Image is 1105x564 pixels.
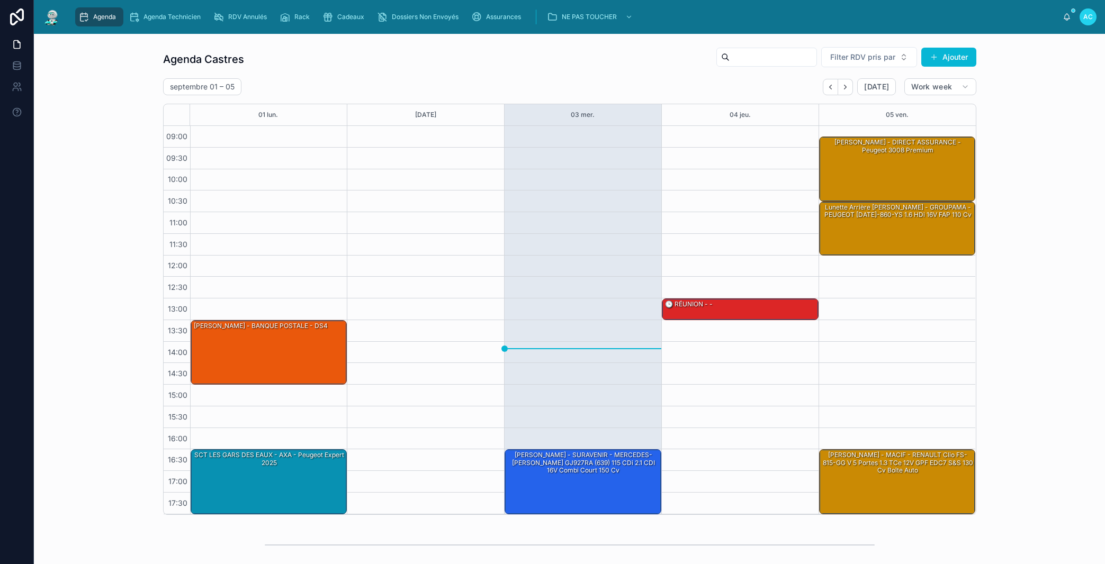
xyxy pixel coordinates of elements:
button: Work week [904,78,976,95]
span: 11:30 [167,240,190,249]
span: 10:30 [165,196,190,205]
img: App logo [42,8,61,25]
span: Cadeaux [337,13,364,21]
span: 16:30 [165,455,190,464]
span: 12:30 [165,283,190,292]
span: AC [1083,13,1093,21]
span: 10:00 [165,175,190,184]
a: RDV Annulés [210,7,274,26]
span: 14:30 [165,369,190,378]
span: 09:00 [164,132,190,141]
button: 05 ven. [886,104,909,125]
span: 16:00 [165,434,190,443]
div: SCT LES GARS DES EAUX - AXA - Peugeot Expert 2025 [193,450,346,468]
div: 🕒 RÉUNION - - [664,299,714,309]
span: Assurances [486,13,521,21]
span: Rack [294,13,310,21]
span: 09:30 [164,153,190,162]
div: [PERSON_NAME] - BANQUE POSTALE - DS4 [193,321,329,331]
div: Lunette arrière [PERSON_NAME] - GROUPAMA - PEUGEOT [DATE]-860-YS 1.6 HDi 16V FAP 110 cv [820,202,975,255]
div: [PERSON_NAME] - SURAVENIR - MERCEDES-[PERSON_NAME] GJ927RA (639) 115 CDi 2.1 CDI 16V Combi court ... [505,450,661,513]
span: 12:00 [165,261,190,270]
span: Dossiers Non Envoyés [392,13,459,21]
button: 01 lun. [258,104,278,125]
button: 04 jeu. [730,104,751,125]
span: RDV Annulés [228,13,267,21]
div: Lunette arrière [PERSON_NAME] - GROUPAMA - PEUGEOT [DATE]-860-YS 1.6 HDi 16V FAP 110 cv [821,203,975,220]
span: Agenda [93,13,116,21]
span: 14:00 [165,348,190,357]
span: 17:30 [166,498,190,507]
span: 11:00 [167,218,190,227]
span: Filter RDV pris par [830,52,895,62]
div: [PERSON_NAME] - DIRECT ASSURANCE - Peugeot 3008 premium [820,137,975,201]
div: [PERSON_NAME] - DIRECT ASSURANCE - Peugeot 3008 premium [821,138,975,155]
span: 15:00 [166,390,190,399]
button: Select Button [821,47,917,67]
span: 13:30 [165,326,190,335]
div: [PERSON_NAME] - BANQUE POSTALE - DS4 [191,321,347,384]
div: [PERSON_NAME] - SURAVENIR - MERCEDES-[PERSON_NAME] GJ927RA (639) 115 CDi 2.1 CDI 16V Combi court ... [507,450,660,475]
button: Next [838,79,853,95]
a: Dossiers Non Envoyés [374,7,466,26]
span: 13:00 [165,304,190,313]
button: 03 mer. [571,104,595,125]
div: SCT LES GARS DES EAUX - AXA - Peugeot Expert 2025 [191,450,347,513]
span: NE PAS TOUCHER [562,13,617,21]
a: Rack [276,7,317,26]
a: Agenda Technicien [125,7,208,26]
h2: septembre 01 – 05 [170,81,235,92]
button: [DATE] [415,104,436,125]
span: 17:00 [166,477,190,486]
div: [PERSON_NAME] - MACIF - RENAULT Clio FS-815-GG V 5 Portes 1.3 TCe 12V GPF EDC7 S&S 130 cv Boîte auto [820,450,975,513]
span: Agenda Technicien [143,13,201,21]
h1: Agenda Castres [163,52,244,67]
div: 🕒 RÉUNION - - [662,299,818,320]
div: [PERSON_NAME] - MACIF - RENAULT Clio FS-815-GG V 5 Portes 1.3 TCe 12V GPF EDC7 S&S 130 cv Boîte auto [821,450,975,475]
a: NE PAS TOUCHER [544,7,638,26]
button: Back [823,79,838,95]
div: scrollable content [70,5,1063,29]
a: Assurances [468,7,528,26]
a: Cadeaux [319,7,372,26]
span: Work week [911,82,952,92]
button: [DATE] [857,78,896,95]
button: Ajouter [921,48,976,67]
span: 15:30 [166,412,190,421]
a: Agenda [75,7,123,26]
span: [DATE] [864,82,889,92]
